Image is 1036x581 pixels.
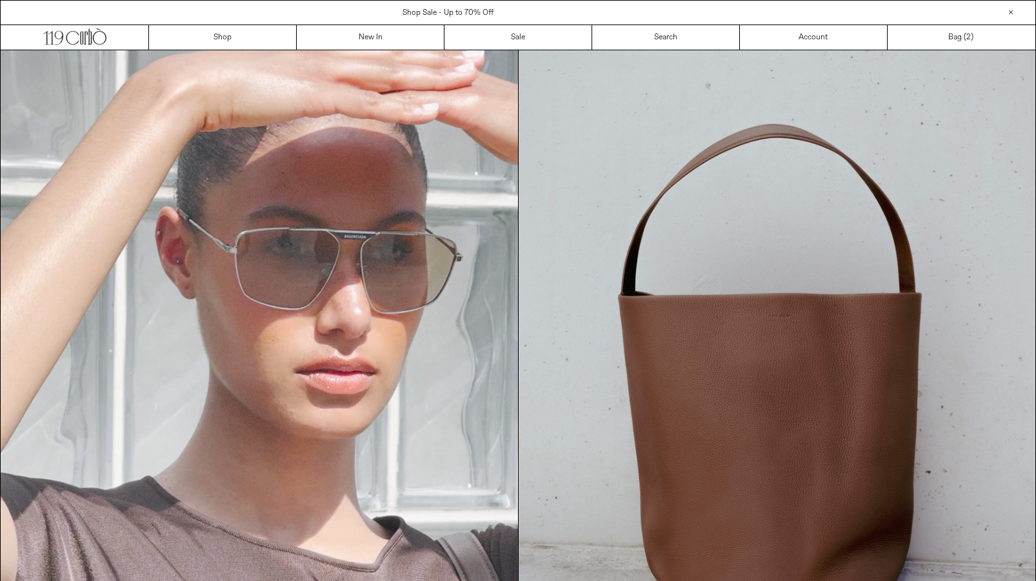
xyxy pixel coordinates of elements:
a: New In [297,25,444,50]
a: Bag () [888,25,1035,50]
a: Search [592,25,740,50]
span: ) [966,32,973,43]
span: 2 [966,32,971,43]
a: Shop Sale - Up to 70% Off [403,8,493,18]
a: Shop [149,25,297,50]
a: Sale [444,25,592,50]
a: Account [740,25,888,50]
